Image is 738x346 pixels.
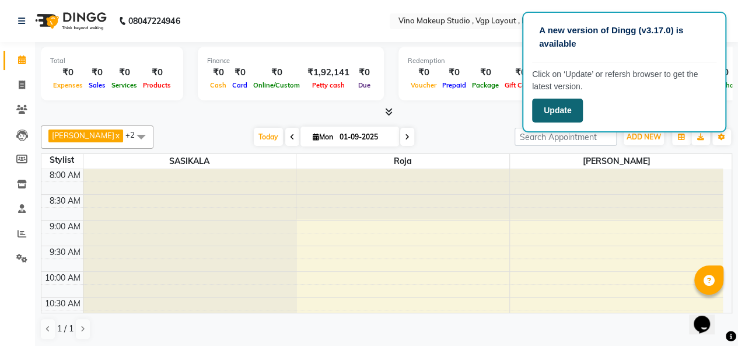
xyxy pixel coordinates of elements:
[310,132,336,141] span: Mon
[229,81,250,89] span: Card
[47,169,83,181] div: 8:00 AM
[355,81,373,89] span: Due
[539,24,709,50] p: A new version of Dingg (v3.17.0) is available
[43,298,83,310] div: 10:30 AM
[502,66,539,79] div: ₹0
[408,56,565,66] div: Redemption
[303,66,354,79] div: ₹1,92,141
[114,131,120,140] a: x
[140,66,174,79] div: ₹0
[207,81,229,89] span: Cash
[83,154,296,169] span: SASIKALA
[439,81,469,89] span: Prepaid
[47,221,83,233] div: 9:00 AM
[336,128,394,146] input: 2025-09-01
[125,130,144,139] span: +2
[532,99,583,123] button: Update
[47,195,83,207] div: 8:30 AM
[47,246,83,258] div: 9:30 AM
[86,81,109,89] span: Sales
[250,81,303,89] span: Online/Custom
[515,128,617,146] input: Search Appointment
[469,81,502,89] span: Package
[140,81,174,89] span: Products
[510,154,723,169] span: [PERSON_NAME]
[309,81,348,89] span: Petty cash
[689,299,726,334] iframe: chat widget
[627,132,661,141] span: ADD NEW
[57,323,74,335] span: 1 / 1
[207,66,229,79] div: ₹0
[624,129,664,145] button: ADD NEW
[354,66,375,79] div: ₹0
[250,66,303,79] div: ₹0
[207,56,375,66] div: Finance
[50,66,86,79] div: ₹0
[30,5,110,37] img: logo
[50,56,174,66] div: Total
[296,154,509,169] span: Roja
[109,66,140,79] div: ₹0
[532,68,716,93] p: Click on ‘Update’ or refersh browser to get the latest version.
[128,5,180,37] b: 08047224946
[469,66,502,79] div: ₹0
[229,66,250,79] div: ₹0
[254,128,283,146] span: Today
[408,66,439,79] div: ₹0
[109,81,140,89] span: Services
[50,81,86,89] span: Expenses
[52,131,114,140] span: [PERSON_NAME]
[41,154,83,166] div: Stylist
[43,272,83,284] div: 10:00 AM
[86,66,109,79] div: ₹0
[408,81,439,89] span: Voucher
[502,81,539,89] span: Gift Cards
[439,66,469,79] div: ₹0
